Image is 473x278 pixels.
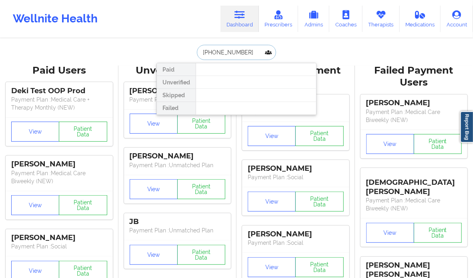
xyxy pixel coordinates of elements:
button: Patient Data [295,192,343,212]
button: View [130,114,178,134]
a: Prescribers [259,6,299,32]
p: Payment Plan : Medical Care + Therapy Monthly (NEW) [11,96,107,112]
p: Payment Plan : Unmatched Plan [130,226,226,234]
div: Failed Payment Users [361,64,468,89]
div: Unverified [157,76,196,89]
button: Patient Data [414,134,462,154]
a: Report Bug [460,111,473,143]
button: Patient Data [177,245,225,265]
div: [PERSON_NAME] [130,152,226,161]
a: Account [441,6,473,32]
button: Patient Data [295,257,343,277]
button: View [11,122,59,142]
button: View [248,126,296,146]
p: Payment Plan : Unmatched Plan [130,96,226,104]
button: Patient Data [295,126,343,146]
button: View [366,223,414,243]
div: [PERSON_NAME] [130,86,226,96]
button: View [248,192,296,212]
button: Patient Data [414,223,462,243]
div: Paid [157,63,196,76]
a: Admins [298,6,329,32]
p: Payment Plan : Medical Care Biweekly (NEW) [366,196,462,212]
p: Payment Plan : Unmatched Plan [130,161,226,169]
p: Payment Plan : Medical Care Biweekly (NEW) [366,108,462,124]
div: [PERSON_NAME] [366,98,462,108]
div: [PERSON_NAME] [248,230,344,239]
div: Failed [157,102,196,115]
div: [PERSON_NAME] [11,233,107,242]
div: JB [130,217,226,226]
p: Payment Plan : Social [248,173,344,181]
button: Patient Data [177,179,225,199]
button: View [366,134,414,154]
button: View [11,195,59,215]
a: Medications [400,6,441,32]
button: Patient Data [177,114,225,134]
a: Coaches [329,6,363,32]
button: Patient Data [59,195,107,215]
button: View [248,257,296,277]
div: Paid Users [6,64,113,77]
button: View [130,245,178,265]
a: Dashboard [220,6,259,32]
a: Therapists [363,6,400,32]
div: Skipped [157,89,196,102]
div: [PERSON_NAME] [248,164,344,173]
div: Unverified Users [124,64,231,77]
button: Patient Data [59,122,107,142]
div: Deki Test OOP Prod [11,86,107,96]
div: [PERSON_NAME] [11,160,107,169]
p: Payment Plan : Social [248,239,344,247]
p: Payment Plan : Social [11,242,107,250]
button: View [130,179,178,199]
div: [DEMOGRAPHIC_DATA][PERSON_NAME] [366,172,462,196]
p: Payment Plan : Medical Care Biweekly (NEW) [11,169,107,185]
